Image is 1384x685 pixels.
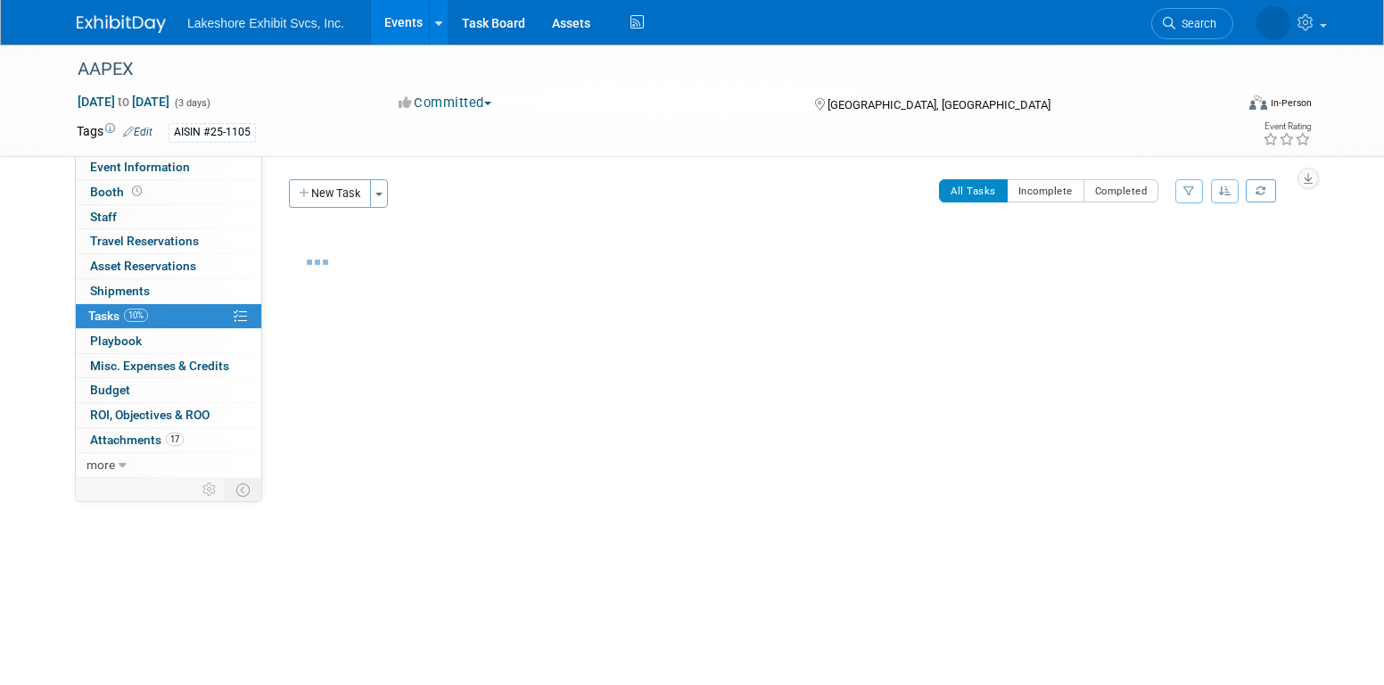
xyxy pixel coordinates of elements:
span: Event Information [90,160,190,174]
span: Booth not reserved yet [128,185,145,198]
span: Asset Reservations [90,259,196,273]
span: Lakeshore Exhibit Svcs, Inc. [187,16,344,30]
button: Committed [392,94,498,112]
span: 17 [166,433,184,446]
span: Shipments [90,284,150,298]
div: AAPEX [71,54,1207,86]
a: Staff [76,205,261,229]
div: Event Format [1128,93,1312,120]
span: to [115,95,132,109]
span: [DATE] [DATE] [77,94,170,110]
span: 10% [124,309,148,322]
span: (3 days) [173,97,210,109]
td: Personalize Event Tab Strip [194,478,226,501]
button: New Task [289,179,371,208]
button: Completed [1083,179,1159,202]
a: Tasks10% [76,304,261,328]
a: Edit [123,126,152,138]
span: [GEOGRAPHIC_DATA], [GEOGRAPHIC_DATA] [828,98,1050,111]
span: Budget [90,383,130,397]
span: more [86,458,115,472]
a: Travel Reservations [76,229,261,253]
a: Misc. Expenses & Credits [76,354,261,378]
a: Budget [76,378,261,402]
span: Attachments [90,433,184,447]
a: Shipments [76,279,261,303]
a: Playbook [76,329,261,353]
a: Attachments17 [76,428,261,452]
a: Asset Reservations [76,254,261,278]
img: ExhibitDay [77,15,166,33]
button: Incomplete [1007,179,1084,202]
td: Tags [77,122,152,143]
span: Booth [90,185,145,199]
a: Search [1151,8,1233,39]
div: Event Rating [1263,122,1311,131]
a: more [76,453,261,477]
span: Tasks [88,309,148,323]
img: loading... [307,260,328,265]
a: Event Information [76,155,261,179]
div: In-Person [1270,96,1312,110]
span: Playbook [90,334,142,348]
a: Refresh [1246,179,1276,202]
span: Travel Reservations [90,234,199,248]
div: AISIN #25-1105 [169,123,256,142]
td: Toggle Event Tabs [226,478,262,501]
a: ROI, Objectives & ROO [76,403,261,427]
img: MICHELLE MOYA [1256,6,1290,40]
button: All Tasks [939,179,1008,202]
img: Format-Inperson.png [1249,95,1267,110]
span: Misc. Expenses & Credits [90,359,229,373]
span: Search [1175,17,1216,30]
span: ROI, Objectives & ROO [90,408,210,422]
a: Booth [76,180,261,204]
span: Staff [90,210,117,224]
